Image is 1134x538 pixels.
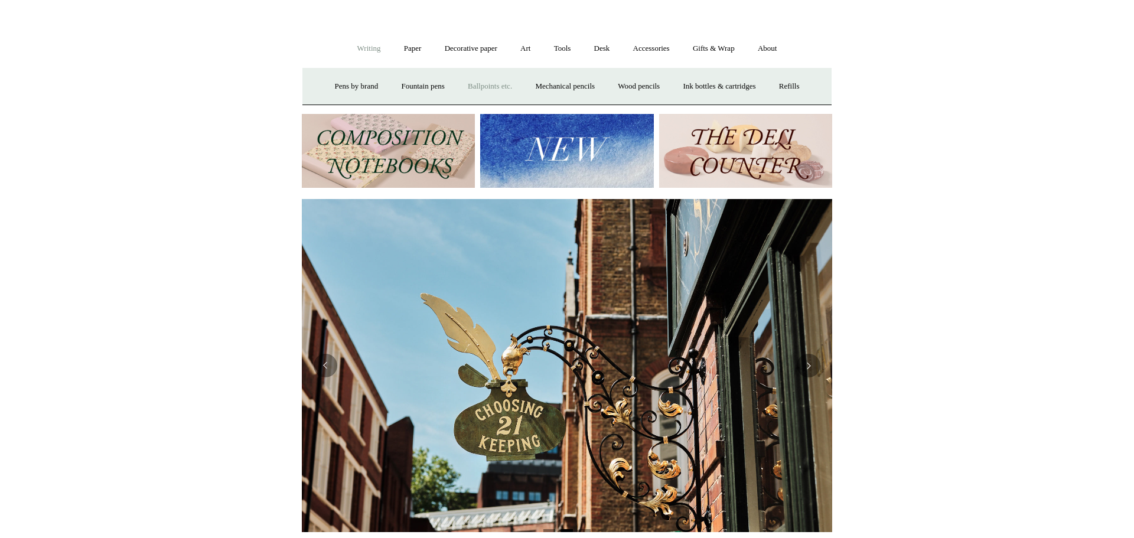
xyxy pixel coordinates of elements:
[797,354,820,377] button: Next
[390,71,455,102] a: Fountain pens
[510,33,541,64] a: Art
[682,33,745,64] a: Gifts & Wrap
[768,71,810,102] a: Refills
[393,33,432,64] a: Paper
[623,33,680,64] a: Accessories
[302,199,832,532] img: Copyright Choosing Keeping 20190711 LS Homepage 7.jpg__PID:4c49fdcc-9d5f-40e8-9753-f5038b35abb7
[659,114,832,188] img: The Deli Counter
[347,33,392,64] a: Writing
[607,71,670,102] a: Wood pencils
[480,114,653,188] img: New.jpg__PID:f73bdf93-380a-4a35-bcfe-7823039498e1
[672,71,766,102] a: Ink bottles & cartridges
[561,529,573,532] button: Page 2
[457,71,523,102] a: Ballpoints etc.
[434,33,508,64] a: Decorative paper
[314,354,337,377] button: Previous
[543,33,582,64] a: Tools
[302,114,475,188] img: 202302 Composition ledgers.jpg__PID:69722ee6-fa44-49dd-a067-31375e5d54ec
[324,71,389,102] a: Pens by brand
[584,33,621,64] a: Desk
[747,33,788,64] a: About
[524,71,605,102] a: Mechanical pencils
[579,529,591,532] button: Page 3
[543,529,555,532] button: Page 1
